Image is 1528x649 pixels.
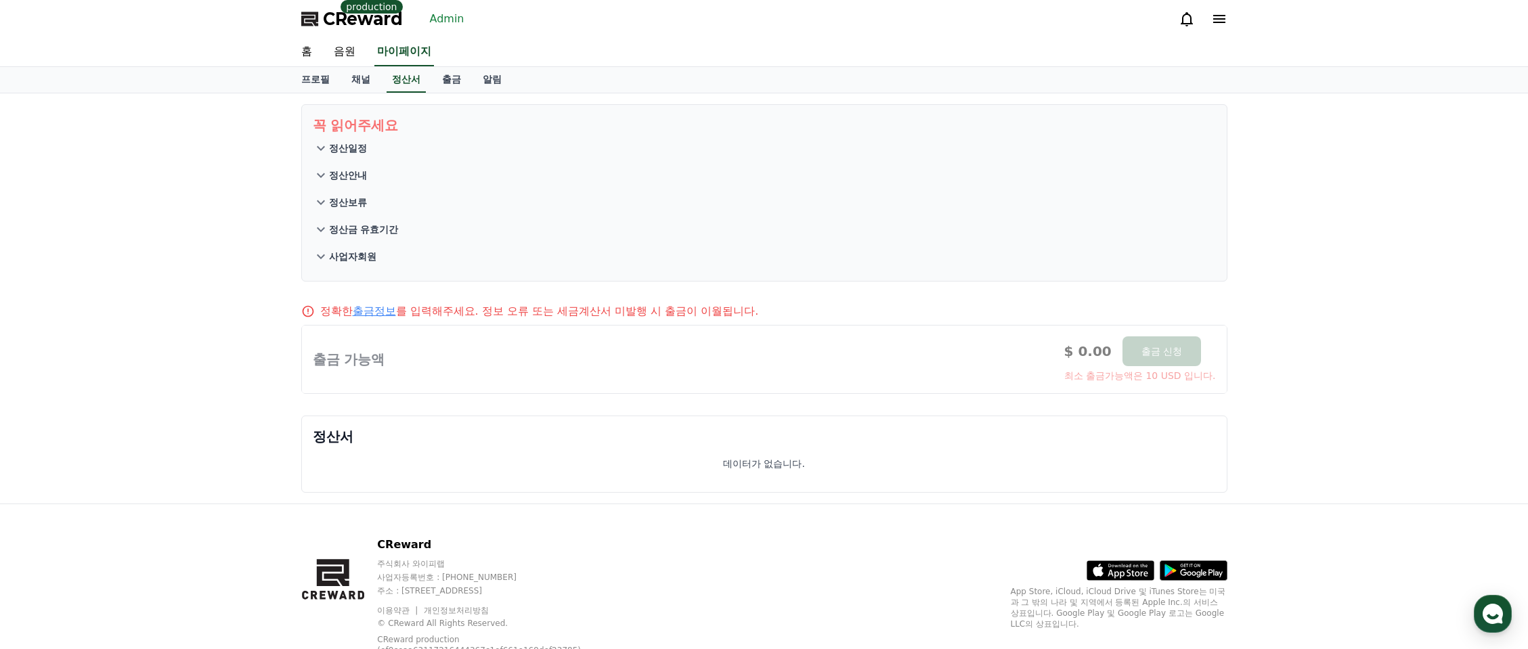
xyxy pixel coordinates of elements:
[329,196,367,209] p: 정산보류
[329,250,376,263] p: 사업자회원
[329,169,367,182] p: 정산안내
[424,8,470,30] a: Admin
[1011,586,1227,629] p: App Store, iCloud, iCloud Drive 및 iTunes Store는 미국과 그 밖의 나라 및 지역에서 등록된 Apple Inc.의 서비스 상표입니다. Goo...
[329,141,367,155] p: 정산일정
[377,618,615,629] p: © CReward All Rights Reserved.
[377,537,615,553] p: CReward
[290,67,341,93] a: 프로필
[472,67,512,93] a: 알림
[323,8,403,30] span: CReward
[341,67,381,93] a: 채널
[313,189,1216,216] button: 정산보류
[387,67,426,93] a: 정산서
[424,606,489,615] a: 개인정보처리방침
[723,457,805,470] p: 데이터가 없습니다.
[313,135,1216,162] button: 정산일정
[320,303,759,319] p: 정확한 를 입력해주세요. 정보 오류 또는 세금계산서 미발행 시 출금이 이월됩니다.
[329,223,399,236] p: 정산금 유효기간
[301,8,403,30] a: CReward
[377,558,615,569] p: 주식회사 와이피랩
[353,305,396,317] a: 출금정보
[377,572,615,583] p: 사업자등록번호 : [PHONE_NUMBER]
[323,38,366,66] a: 음원
[313,116,1216,135] p: 꼭 읽어주세요
[374,38,434,66] a: 마이페이지
[313,243,1216,270] button: 사업자회원
[377,606,420,615] a: 이용약관
[290,38,323,66] a: 홈
[431,67,472,93] a: 출금
[377,585,615,596] p: 주소 : [STREET_ADDRESS]
[313,216,1216,243] button: 정산금 유효기간
[313,427,1216,446] p: 정산서
[313,162,1216,189] button: 정산안내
